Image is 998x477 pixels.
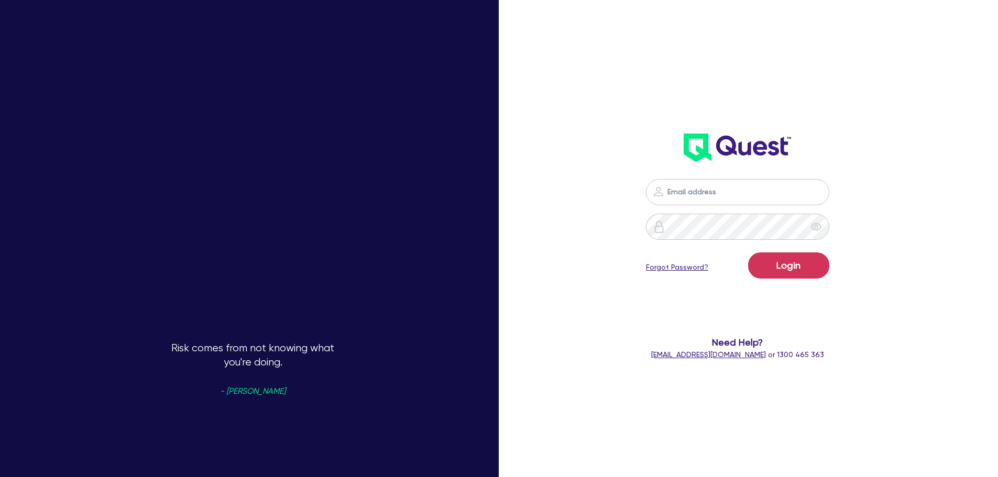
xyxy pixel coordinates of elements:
[646,262,708,273] a: Forgot Password?
[653,220,665,233] img: icon-password
[220,387,286,395] span: - [PERSON_NAME]
[604,335,872,349] span: Need Help?
[652,185,665,198] img: icon-password
[646,179,829,205] input: Email address
[651,350,766,359] a: [EMAIL_ADDRESS][DOMAIN_NAME]
[651,350,824,359] span: or 1300 465 363
[811,221,821,232] span: eye
[748,252,829,279] button: Login
[684,134,791,162] img: wH2k97JdezQIQAAAABJRU5ErkJggg==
